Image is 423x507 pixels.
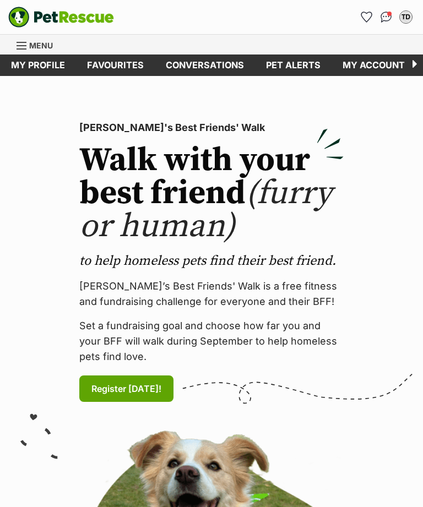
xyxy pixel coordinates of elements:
[79,173,332,247] span: (furry or human)
[357,8,415,26] ul: Account quick links
[155,54,255,76] a: conversations
[29,41,53,50] span: Menu
[255,54,332,76] a: Pet alerts
[381,12,392,23] img: chat-41dd97257d64d25036548639549fe6c8038ab92f7586957e7f3b1b290dea8141.svg
[8,7,114,28] img: logo-e224e6f780fb5917bec1dbf3a21bbac754714ae5b6737aabdf751b685950b380.svg
[79,318,344,364] p: Set a fundraising goal and choose how far you and your BFF will walk during September to help hom...
[17,35,61,54] a: Menu
[76,54,155,76] a: Favourites
[377,8,395,26] a: Conversations
[357,8,375,26] a: Favourites
[397,8,415,26] button: My account
[79,252,344,270] p: to help homeless pets find their best friend.
[400,12,411,23] div: TD
[332,54,416,76] a: My account
[91,382,161,395] span: Register [DATE]!
[8,7,114,28] a: PetRescue
[79,279,344,309] p: [PERSON_NAME]’s Best Friends' Walk is a free fitness and fundraising challenge for everyone and t...
[79,375,173,402] a: Register [DATE]!
[79,120,344,135] p: [PERSON_NAME]'s Best Friends' Walk
[79,144,344,243] h2: Walk with your best friend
